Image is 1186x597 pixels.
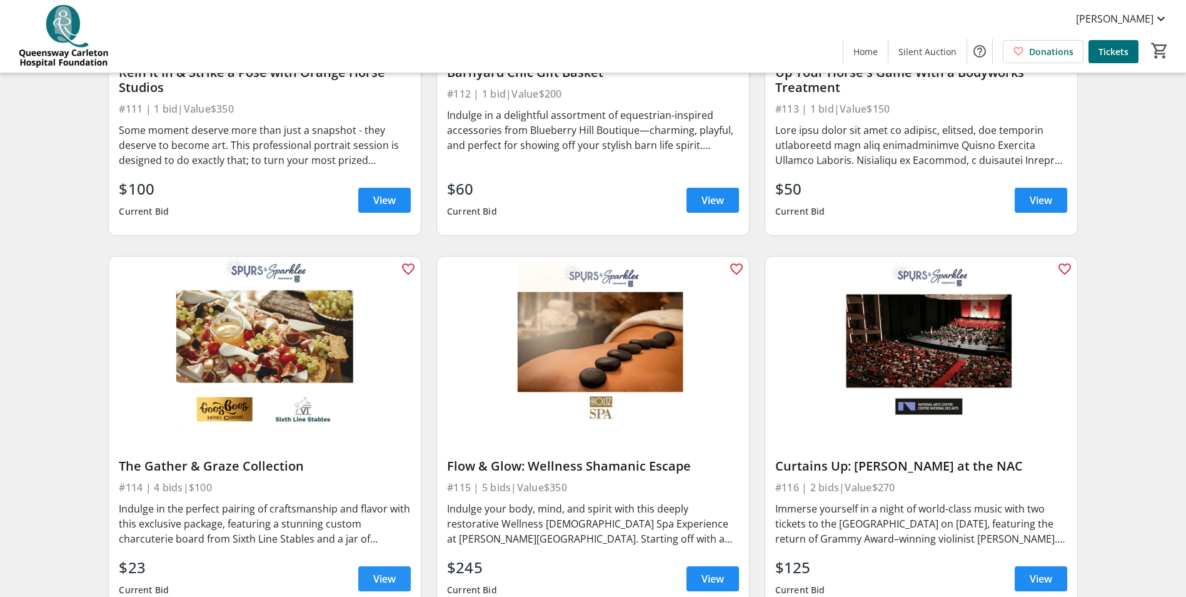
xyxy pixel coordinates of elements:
[701,193,724,208] span: View
[775,123,1067,168] div: Lore ipsu dolor sit amet co adipisc, elitsed, doe temporin utlaboreetd magn aliq enimadminimve Qu...
[119,123,411,168] div: Some moment deserve more than just a snapshot - they deserve to become art. This professional por...
[1015,188,1067,213] a: View
[686,188,739,213] a: View
[119,65,411,95] div: Rein It In & Strike a Pose with Orange Horse Studios
[686,566,739,591] a: View
[373,193,396,208] span: View
[401,262,416,277] mat-icon: favorite_outline
[775,459,1067,474] div: Curtains Up: [PERSON_NAME] at the NAC
[843,40,888,63] a: Home
[775,65,1067,95] div: Up Your Horse's Game With a Bodyworks Treatment
[447,85,739,103] div: #112 | 1 bid | Value $200
[1076,11,1153,26] span: [PERSON_NAME]
[898,45,957,58] span: Silent Auction
[447,556,497,579] div: $245
[1030,571,1052,586] span: View
[853,45,878,58] span: Home
[109,257,421,432] img: The Gather & Graze Collection
[119,178,169,200] div: $100
[1003,40,1083,63] a: Donations
[447,479,739,496] div: #115 | 5 bids | Value $350
[729,262,744,277] mat-icon: favorite_outline
[447,108,739,153] div: Indulge in a delightful assortment of equestrian-inspired accessories from Blueberry Hill Boutiqu...
[1148,39,1171,62] button: Cart
[358,566,411,591] a: View
[1029,45,1073,58] span: Donations
[8,5,119,68] img: QCH Foundation's Logo
[447,200,497,223] div: Current Bid
[119,459,411,474] div: The Gather & Graze Collection
[765,257,1077,432] img: Curtains Up: Hahn at the NAC
[775,100,1067,118] div: #113 | 1 bid | Value $150
[775,556,825,579] div: $125
[775,178,825,200] div: $50
[119,200,169,223] div: Current Bid
[358,188,411,213] a: View
[1098,45,1128,58] span: Tickets
[447,178,497,200] div: $60
[701,571,724,586] span: View
[1030,193,1052,208] span: View
[447,459,739,474] div: Flow & Glow: Wellness Shamanic Escape
[119,501,411,546] div: Indulge in the perfect pairing of craftsmanship and flavor with this exclusive package, featuring...
[1015,566,1067,591] a: View
[119,556,169,579] div: $23
[775,200,825,223] div: Current Bid
[775,479,1067,496] div: #116 | 2 bids | Value $270
[119,479,411,496] div: #114 | 4 bids | $100
[1057,262,1072,277] mat-icon: favorite_outline
[437,257,749,432] img: Flow & Glow: Wellness Shamanic Escape
[775,501,1067,546] div: Immerse yourself in a night of world-class music with two tickets to the [GEOGRAPHIC_DATA] on [DA...
[119,100,411,118] div: #111 | 1 bid | Value $350
[373,571,396,586] span: View
[447,501,739,546] div: Indulge your body, mind, and spirit with this deeply restorative Wellness [DEMOGRAPHIC_DATA] Spa ...
[1066,9,1178,29] button: [PERSON_NAME]
[967,39,992,64] button: Help
[888,40,967,63] a: Silent Auction
[1088,40,1138,63] a: Tickets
